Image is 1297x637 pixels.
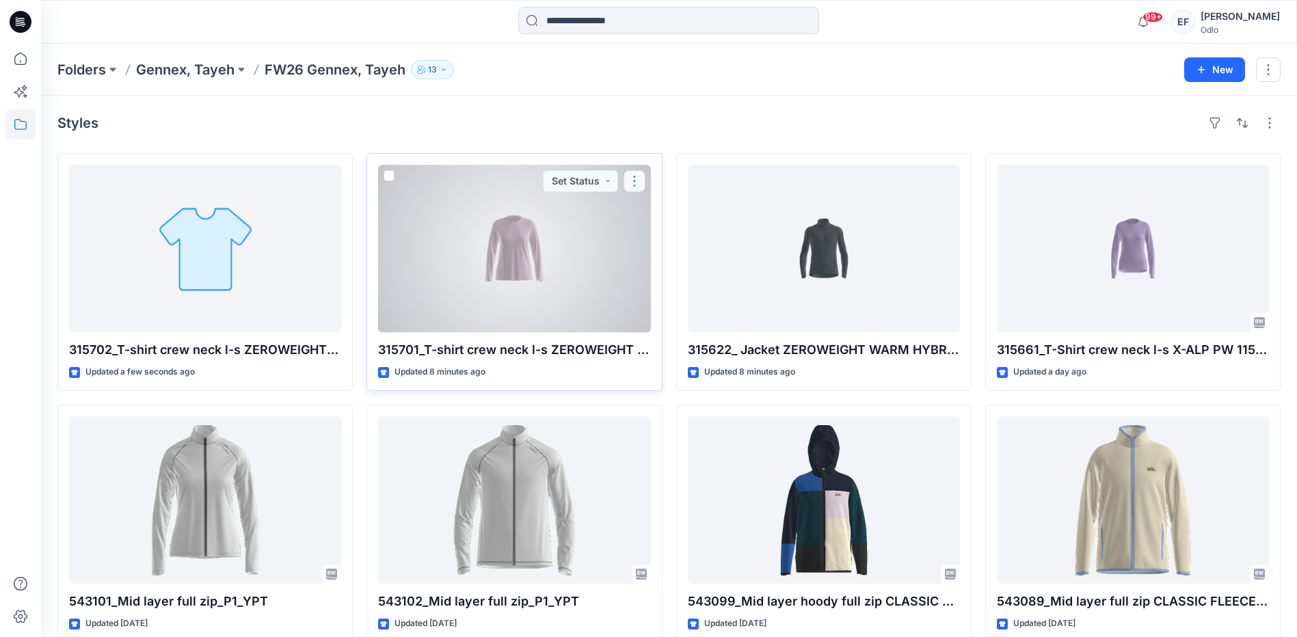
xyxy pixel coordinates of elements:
[395,365,485,379] p: Updated 8 minutes ago
[428,62,437,77] p: 13
[378,416,650,584] a: 543102_Mid layer full zip_P1_YPT
[69,340,341,360] p: 315702_T-shirt crew neck l-s ZEROWEIGHT CHILL-TEC_SMS_3D
[997,165,1269,332] a: 315661_T-Shirt crew neck l-s X-ALP PW 115_SMS_3D
[688,592,960,611] p: 543099_Mid layer hoody full zip CLASSIC FLEECE HOODY KIDS_SMS_3D
[57,60,106,79] a: Folders
[378,340,650,360] p: 315701_T-shirt crew neck l-s ZEROWEIGHT CHILL-TEC_SMS_3D
[688,165,960,332] a: 315622_ Jacket ZEROWEIGHT WARM HYBRID_SMS_3D
[85,616,148,631] p: Updated [DATE]
[69,416,341,584] a: 543101_Mid layer full zip_P1_YPT
[688,416,960,584] a: 543099_Mid layer hoody full zip CLASSIC FLEECE HOODY KIDS_SMS_3D
[704,365,795,379] p: Updated 8 minutes ago
[378,592,650,611] p: 543102_Mid layer full zip_P1_YPT
[136,60,235,79] a: Gennex, Tayeh
[1184,57,1245,82] button: New
[1013,365,1086,379] p: Updated a day ago
[1013,616,1075,631] p: Updated [DATE]
[57,115,98,131] h4: Styles
[997,592,1269,611] p: 543089_Mid layer full zip CLASSIC FLEECE KIDS_SMS_3D
[69,165,341,332] a: 315702_T-shirt crew neck l-s ZEROWEIGHT CHILL-TEC_SMS_3D
[1201,8,1280,25] div: [PERSON_NAME]
[1142,12,1163,23] span: 99+
[411,60,454,79] button: 13
[997,416,1269,584] a: 543089_Mid layer full zip CLASSIC FLEECE KIDS_SMS_3D
[704,616,766,631] p: Updated [DATE]
[85,365,195,379] p: Updated a few seconds ago
[997,340,1269,360] p: 315661_T-Shirt crew neck l-s X-ALP PW 115_SMS_3D
[378,165,650,332] a: 315701_T-shirt crew neck l-s ZEROWEIGHT CHILL-TEC_SMS_3D
[395,616,457,631] p: Updated [DATE]
[265,60,405,79] p: FW26 Gennex, Tayeh
[69,592,341,611] p: 543101_Mid layer full zip_P1_YPT
[1171,10,1195,34] div: EF
[688,340,960,360] p: 315622_ Jacket ZEROWEIGHT WARM HYBRID_SMS_3D
[1201,25,1280,35] div: Odlo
